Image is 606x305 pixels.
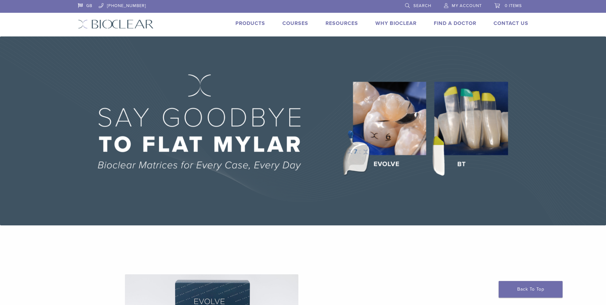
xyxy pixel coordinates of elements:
[235,20,265,27] a: Products
[494,20,528,27] a: Contact Us
[499,281,563,298] a: Back To Top
[375,20,417,27] a: Why Bioclear
[413,3,431,8] span: Search
[326,20,358,27] a: Resources
[434,20,476,27] a: Find A Doctor
[282,20,308,27] a: Courses
[505,3,522,8] span: 0 items
[452,3,482,8] span: My Account
[78,20,154,29] img: Bioclear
